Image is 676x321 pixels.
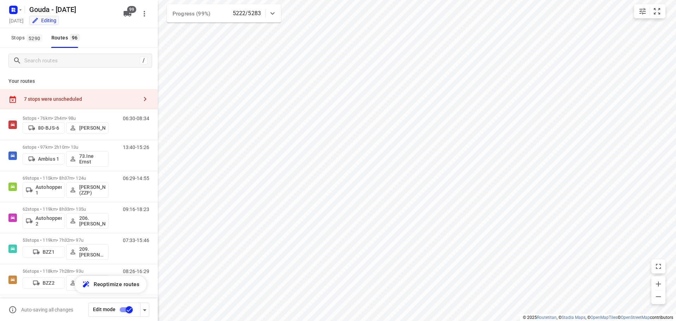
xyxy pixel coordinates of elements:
[23,116,108,121] p: 5 stops • 76km • 2h4m • 98u
[562,315,586,320] a: Stadia Maps
[123,237,149,243] p: 07:33-15:46
[43,249,55,255] p: BZZ1
[26,4,118,15] h5: Rename
[66,213,108,229] button: 206.[PERSON_NAME]
[66,275,108,291] button: 212.Brandao BZZ
[23,153,65,165] button: Ambius 1
[36,184,62,196] p: Autohopper 1
[123,175,149,181] p: 06:29-14:55
[27,35,42,42] span: 5290
[23,175,108,181] p: 69 stops • 115km • 8h37m • 124u
[8,78,149,85] p: Your routes
[590,315,618,320] a: OpenMapTiles
[23,268,108,274] p: 56 stops • 118km • 7h28m • 93u
[21,307,73,313] p: Auto-saving all changes
[167,4,281,23] div: Progress (99%)5222/5283
[79,246,105,258] p: 209.[PERSON_NAME] (BZZ)
[537,315,557,320] a: Routetitan
[93,307,115,312] span: Edit mode
[23,144,108,150] p: 6 stops • 97km • 2h10m • 13u
[66,182,108,198] button: [PERSON_NAME] (ZZP)
[66,151,108,167] button: 73.Ine Ernst
[23,122,65,134] button: 80-BJS-6
[233,9,261,18] p: 5222/5283
[23,277,65,289] button: BZZ2
[24,96,138,102] div: 7 stops were unscheduled
[636,4,650,18] button: Map settings
[23,213,65,229] button: Autohopper 2
[523,315,673,320] li: © 2025 , © , © © contributors
[6,17,26,25] h5: Project date
[140,305,149,314] div: Driver app settings
[23,206,108,212] p: 62 stops • 119km • 8h33m • 135u
[79,153,105,165] p: 73.Ine Ernst
[137,7,151,21] button: More
[173,11,210,17] span: Progress (99%)
[38,125,59,131] p: 80-BJS-6
[79,184,105,196] p: [PERSON_NAME] (ZZP)
[32,17,56,24] div: You are currently in edit mode.
[66,244,108,260] button: 209.[PERSON_NAME] (BZZ)
[75,276,146,293] button: Reoptimize routes
[38,156,59,162] p: Ambius 1
[23,182,65,198] button: Autohopper 1
[51,33,82,42] div: Routes
[621,315,650,320] a: OpenStreetMap
[23,237,108,243] p: 53 stops • 119km • 7h32m • 97u
[24,55,140,66] input: Search routes
[123,116,149,121] p: 06:30-08:34
[70,34,80,41] span: 96
[43,280,55,286] p: BZZ2
[23,246,65,258] button: BZZ1
[650,4,664,18] button: Fit zoom
[36,215,62,227] p: Autohopper 2
[11,33,44,42] span: Stops
[79,125,105,131] p: [PERSON_NAME]
[94,280,139,289] span: Reoptimize routes
[634,4,665,18] div: small contained button group
[140,57,148,64] div: /
[66,122,108,134] button: [PERSON_NAME]
[127,6,136,13] span: 99
[120,7,134,21] button: 99
[123,206,149,212] p: 09:16-18:23
[79,215,105,227] p: 206.[PERSON_NAME]
[123,268,149,274] p: 08:26-16:29
[123,144,149,150] p: 13:40-15:26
